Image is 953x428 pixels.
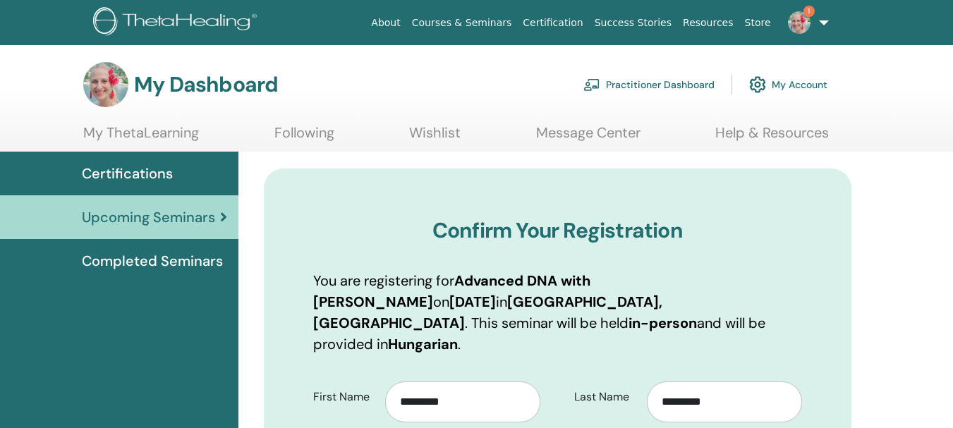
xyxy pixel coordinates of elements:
[313,270,802,355] p: You are registering for on in . This seminar will be held and will be provided in .
[589,10,677,36] a: Success Stories
[82,163,173,184] span: Certifications
[536,124,641,152] a: Message Center
[388,335,458,353] b: Hungarian
[93,7,262,39] img: logo.png
[83,124,199,152] a: My ThetaLearning
[715,124,829,152] a: Help & Resources
[677,10,739,36] a: Resources
[749,73,766,97] img: cog.svg
[83,62,128,107] img: default.jpg
[739,10,777,36] a: Store
[449,293,496,311] b: [DATE]
[134,72,278,97] h3: My Dashboard
[788,11,811,34] img: default.jpg
[82,207,215,228] span: Upcoming Seminars
[517,10,588,36] a: Certification
[749,69,827,100] a: My Account
[629,314,697,332] b: in-person
[82,250,223,271] span: Completed Seminars
[303,384,386,410] label: First Name
[365,10,406,36] a: About
[564,384,647,410] label: Last Name
[274,124,334,152] a: Following
[583,78,600,91] img: chalkboard-teacher.svg
[409,124,461,152] a: Wishlist
[583,69,715,100] a: Practitioner Dashboard
[406,10,518,36] a: Courses & Seminars
[313,218,802,243] h3: Confirm Your Registration
[803,6,815,17] span: 1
